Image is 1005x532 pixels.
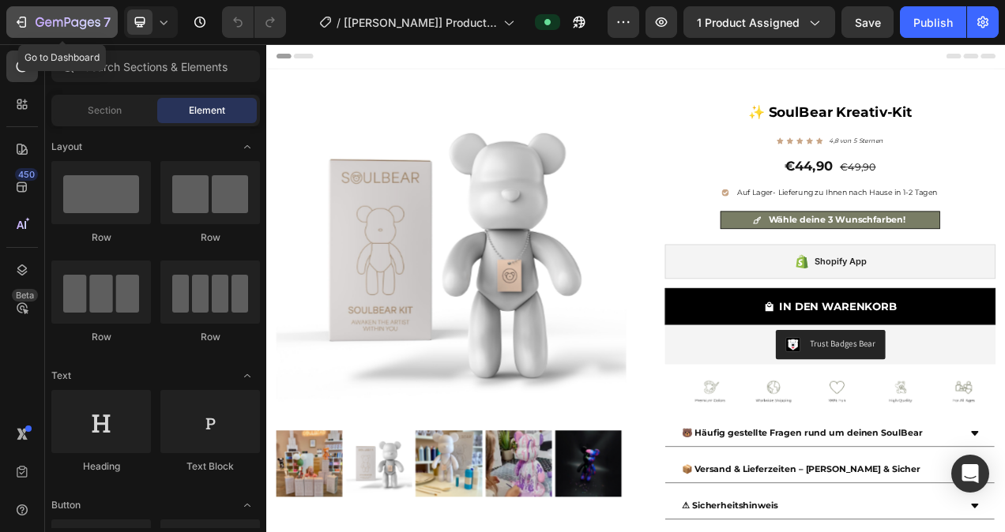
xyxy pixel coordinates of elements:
[51,230,151,245] div: Row
[235,493,260,518] span: Toggle open
[644,219,820,233] strong: Wähle deine 3 Wunschfarben!
[15,168,38,181] div: 450
[12,289,38,302] div: Beta
[51,498,81,512] span: Button
[160,330,260,344] div: Row
[235,363,260,388] span: Toggle open
[658,328,809,348] div: IN DEN WARENKORB
[913,14,953,31] div: Publish
[51,140,82,154] span: Layout
[618,77,829,98] strong: ✨ SoulBear Kreativ-Kit
[189,103,225,118] span: Element
[337,14,341,31] span: /
[666,377,685,395] img: CLDR_q6erfwCEAE=.png
[698,377,781,393] div: Trust Badges Bear
[683,6,835,38] button: 1 product assigned
[697,14,800,31] span: 1 product assigned
[664,144,728,169] div: €44,90
[735,149,784,169] div: €49,90
[604,185,861,197] span: Auf Lager- Lieferung zu Ihnen nach Hause in 1-2 Tagen
[841,6,894,38] button: Save
[51,459,151,474] div: Heading
[51,51,260,82] input: Search Sections & Elements
[653,367,794,405] button: Trust Badges Bear
[951,455,989,493] div: Open Intercom Messenger
[511,313,935,361] button: IN DEN WARENKORB
[222,6,286,38] div: Undo/Redo
[533,492,842,506] strong: 🐻 Häufig gestellte Fragen rund um deinen SoulBear
[722,119,792,129] i: 4,8 von 5 Sternen
[855,16,881,29] span: Save
[6,6,118,38] button: 7
[703,270,770,289] div: Shopify App
[51,369,71,383] span: Text
[104,13,111,32] p: 7
[235,134,260,159] span: Toggle open
[88,103,122,118] span: Section
[266,44,1005,532] iframe: Design area
[900,6,966,38] button: Publish
[344,14,497,31] span: [[PERSON_NAME]] Product Page
[160,230,260,245] div: Row
[51,330,151,344] div: Row
[160,459,260,474] div: Text Block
